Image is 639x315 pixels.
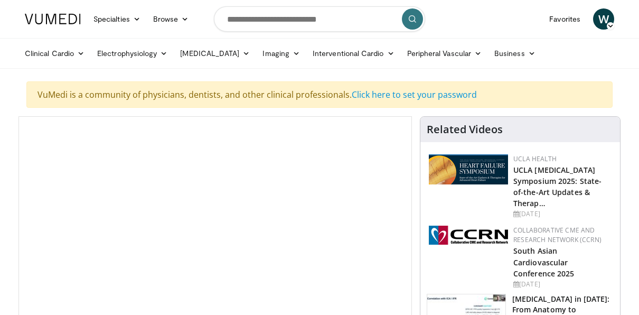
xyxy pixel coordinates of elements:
a: Click here to set your password [352,89,477,100]
img: VuMedi Logo [25,14,81,24]
a: W [593,8,614,30]
a: Peripheral Vascular [401,43,488,64]
a: UCLA Health [513,154,557,163]
a: Business [488,43,542,64]
img: 0682476d-9aca-4ba2-9755-3b180e8401f5.png.150x105_q85_autocrop_double_scale_upscale_version-0.2.png [429,154,508,184]
a: South Asian Cardiovascular Conference 2025 [513,246,575,278]
div: VuMedi is a community of physicians, dentists, and other clinical professionals. [26,81,613,108]
a: Imaging [256,43,306,64]
a: Favorites [543,8,587,30]
div: [DATE] [513,209,612,219]
a: [MEDICAL_DATA] [174,43,256,64]
div: [DATE] [513,280,612,289]
a: Collaborative CME and Research Network (CCRN) [513,226,602,244]
a: Clinical Cardio [18,43,91,64]
a: Interventional Cardio [306,43,401,64]
input: Search topics, interventions [214,6,425,32]
a: UCLA [MEDICAL_DATA] Symposium 2025: State-of-the-Art Updates & Therap… [513,165,602,208]
h4: Related Videos [427,123,503,136]
a: Electrophysiology [91,43,174,64]
img: a04ee3ba-8487-4636-b0fb-5e8d268f3737.png.150x105_q85_autocrop_double_scale_upscale_version-0.2.png [429,226,508,245]
a: Specialties [87,8,147,30]
a: Browse [147,8,195,30]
